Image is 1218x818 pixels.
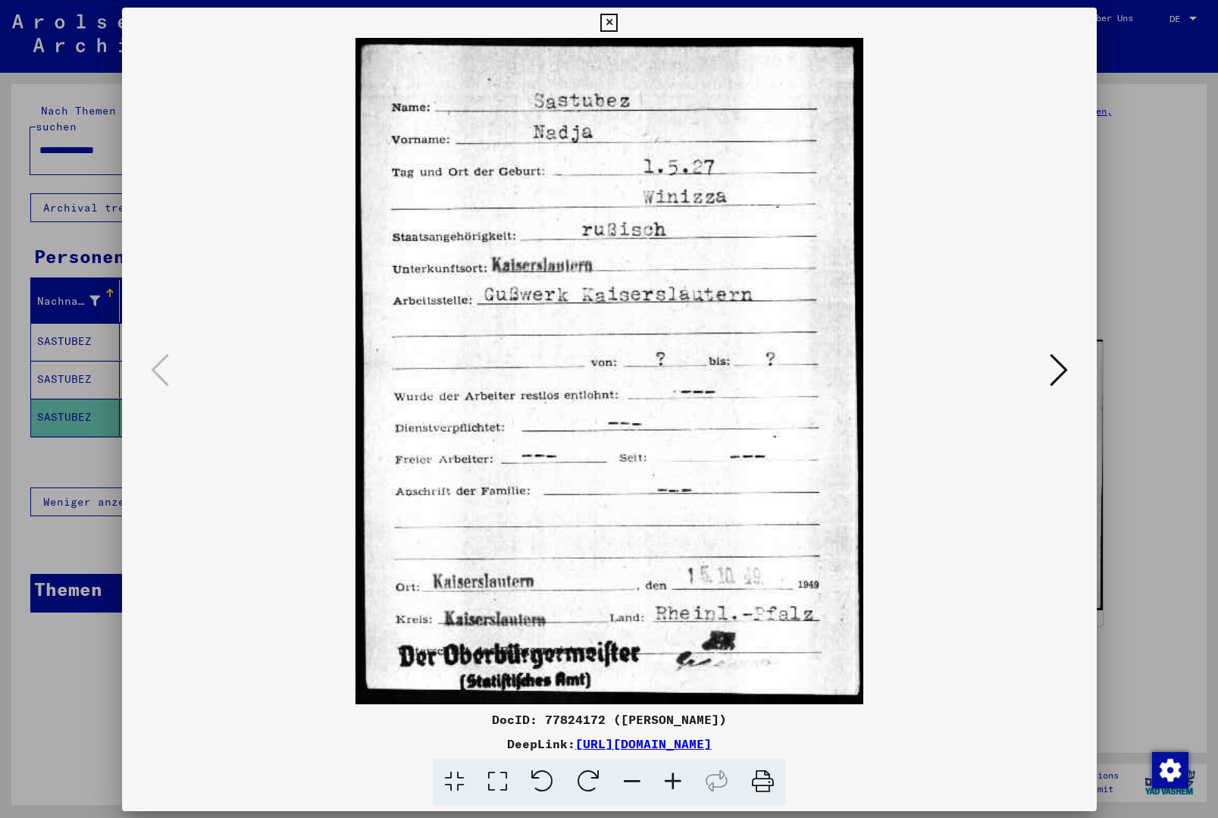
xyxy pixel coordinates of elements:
[1151,751,1188,788] div: Zustimmung ändern
[174,38,1045,704] img: 001.jpg
[122,710,1097,729] div: DocID: 77824172 ([PERSON_NAME])
[1152,752,1188,788] img: Zustimmung ändern
[122,735,1097,753] div: DeepLink:
[575,736,712,751] a: [URL][DOMAIN_NAME]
